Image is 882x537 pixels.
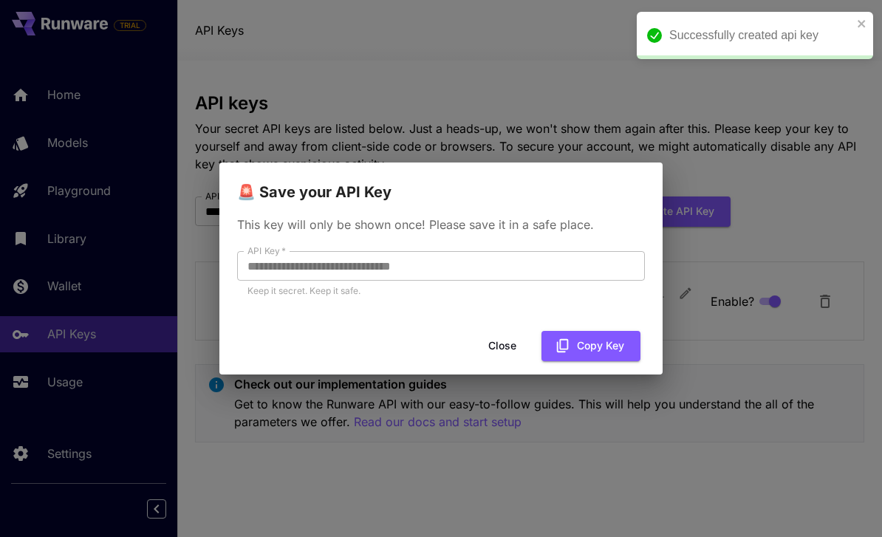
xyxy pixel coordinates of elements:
button: Close [469,331,536,361]
label: API Key [247,244,286,257]
div: Successfully created api key [669,27,852,44]
p: Keep it secret. Keep it safe. [247,284,635,298]
button: close [857,18,867,30]
button: Copy Key [541,331,640,361]
p: This key will only be shown once! Please save it in a safe place. [237,216,645,233]
h2: 🚨 Save your API Key [219,163,663,204]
